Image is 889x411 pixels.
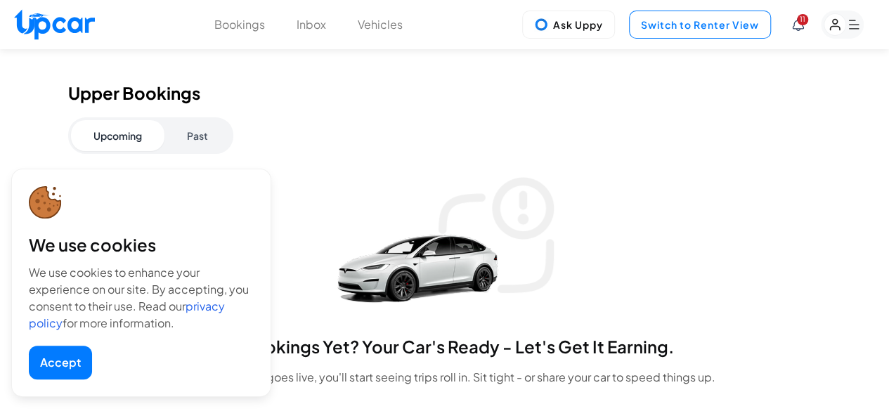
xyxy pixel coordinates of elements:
div: We use cookies to enhance your experience on our site. By accepting, you consent to their use. Re... [29,264,254,332]
div: We use cookies [29,233,254,256]
img: cookie-icon.svg [29,186,62,219]
h1: No Bookings Yet? Your Car's Ready - Let's Get It Earning. [174,335,715,358]
button: Inbox [297,16,326,33]
p: Once your listing goes live, you'll start seeing trips roll in. Sit tight - or share your car to ... [174,369,715,386]
button: Bookings [214,16,265,33]
button: Switch to Renter View [629,11,771,39]
button: Ask Uppy [522,11,615,39]
img: Upcar Logo [14,9,95,39]
button: Accept [29,346,92,379]
button: Past [164,120,231,151]
img: booking [329,171,561,318]
img: Uppy [534,18,548,32]
button: Upcoming [71,120,164,151]
span: You have new notifications [797,14,808,25]
h1: Upper Bookings [68,83,822,103]
button: Vehicles [358,16,403,33]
